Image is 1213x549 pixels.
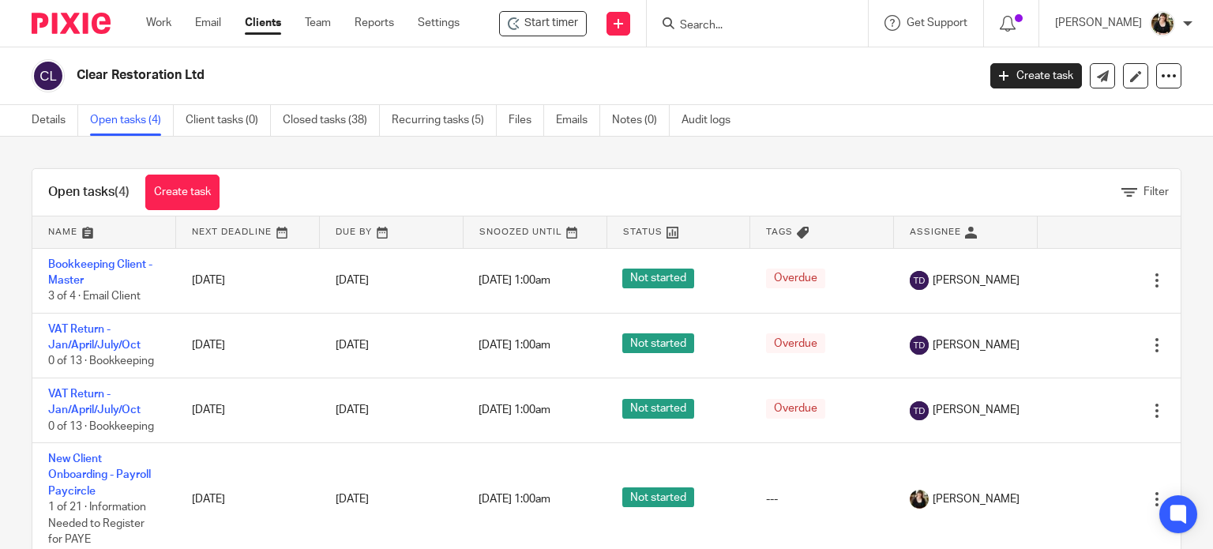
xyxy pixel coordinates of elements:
img: Helen%20Campbell.jpeg [910,490,929,509]
input: Search [678,19,821,33]
span: Snoozed Until [479,227,562,236]
div: Clear Restoration Ltd [499,11,587,36]
a: VAT Return - Jan/April/July/Oct [48,324,141,351]
div: --- [766,491,878,507]
a: Create task [990,63,1082,88]
td: [DATE] [176,248,320,313]
a: Closed tasks (38) [283,105,380,136]
span: Start timer [524,15,578,32]
span: Status [623,227,663,236]
span: 0 of 13 · Bookkeeping [48,421,154,432]
span: Overdue [766,399,825,419]
span: [DATE] 1:00am [479,404,550,416]
span: 3 of 4 · Email Client [48,291,141,302]
p: [PERSON_NAME] [1055,15,1142,31]
span: [PERSON_NAME] [933,337,1020,353]
a: Files [509,105,544,136]
a: Work [146,15,171,31]
a: Settings [418,15,460,31]
span: Overdue [766,269,825,288]
span: Filter [1144,186,1169,197]
a: Recurring tasks (5) [392,105,497,136]
span: [DATE] 1:00am [479,494,550,505]
h2: Clear Restoration Ltd [77,67,789,84]
span: [DATE] [336,494,369,505]
span: [DATE] [336,404,369,416]
a: Notes (0) [612,105,670,136]
a: VAT Return - Jan/April/July/Oct [48,389,141,416]
a: Open tasks (4) [90,105,174,136]
img: svg%3E [32,59,65,92]
span: Not started [622,269,694,288]
img: svg%3E [910,401,929,420]
span: Not started [622,333,694,353]
a: Emails [556,105,600,136]
img: svg%3E [910,271,929,290]
td: [DATE] [176,378,320,442]
span: [DATE] [336,340,369,351]
span: [DATE] 1:00am [479,340,550,351]
span: Not started [622,487,694,507]
a: Bookkeeping Client - Master [48,259,152,286]
span: (4) [115,186,130,198]
a: Client tasks (0) [186,105,271,136]
a: Team [305,15,331,31]
span: Tags [766,227,793,236]
a: New Client Onboarding - Payroll Paycircle [48,453,151,497]
span: 1 of 21 · Information Needed to Register for PAYE [48,502,146,545]
a: Create task [145,175,220,210]
span: Get Support [907,17,967,28]
span: Overdue [766,333,825,353]
span: 0 of 13 · Bookkeeping [48,356,154,367]
span: [PERSON_NAME] [933,273,1020,288]
span: [DATE] 1:00am [479,275,550,286]
span: [PERSON_NAME] [933,491,1020,507]
a: Audit logs [682,105,742,136]
a: Email [195,15,221,31]
a: Details [32,105,78,136]
a: Reports [355,15,394,31]
img: Helen%20Campbell.jpeg [1150,11,1175,36]
h1: Open tasks [48,184,130,201]
img: Pixie [32,13,111,34]
a: Clients [245,15,281,31]
span: [PERSON_NAME] [933,402,1020,418]
span: [DATE] [336,275,369,286]
td: [DATE] [176,313,320,378]
img: svg%3E [910,336,929,355]
span: Not started [622,399,694,419]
